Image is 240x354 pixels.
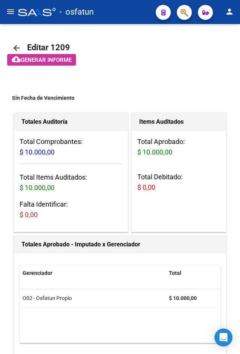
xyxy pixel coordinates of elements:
h3: Falta Identificar: [20,199,122,220]
h3: Total Items Auditados: [20,172,122,193]
span: Gerenciador [23,270,52,276]
h3: Total Aprobado: [137,136,221,157]
mat-icon: person [225,7,234,16]
div: Open Intercom Messenger [214,328,232,346]
span: $ 0,00 [20,211,38,219]
h3: Total Comprobantes: [20,136,122,157]
h3: Total Debitado: [137,172,221,193]
button: Generar informe [7,54,76,66]
span: $ 10.000,00 [20,148,55,156]
strong: $ 10.000,00 [169,295,197,301]
datatable-header-cell: Gerenciador [20,265,166,281]
h1: Totales Auditoría [21,116,120,128]
div: Sin Fecha de Vencimiento [12,94,228,102]
span: Generar informe [21,57,71,63]
span: $ 10.000,00 [137,148,172,156]
span: Total [169,270,181,276]
span: - osfatun [59,4,94,20]
datatable-header-cell: Total [166,265,215,281]
mat-icon: arrow_back [12,43,21,52]
span: $ 0,00 [137,183,155,191]
span: O02 - Osfatun Propio [23,295,72,301]
span: $ 10.000,00 [20,184,55,192]
span: Editar 1209 [27,43,70,52]
h1: Totales Aprobado - Imputado x Gerenciador [21,238,219,250]
h1: Items Auditados [139,116,219,128]
mat-icon: menu [6,7,15,16]
mat-icon: cloud_download [12,55,21,64]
